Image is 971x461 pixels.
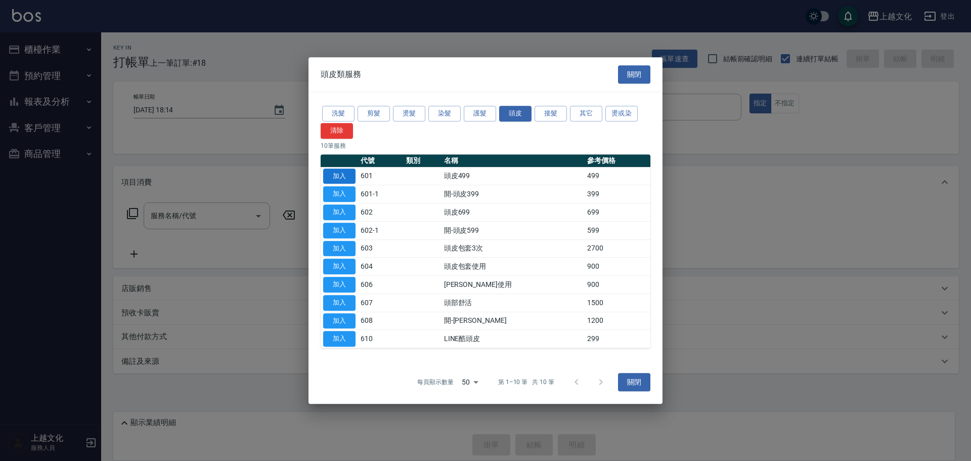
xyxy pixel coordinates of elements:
[585,154,650,167] th: 參考價格
[358,221,404,239] td: 602-1
[585,167,650,185] td: 499
[358,312,404,330] td: 608
[323,277,356,292] button: 加入
[358,203,404,222] td: 602
[442,185,585,203] td: 開-頭皮399
[321,69,361,79] span: 頭皮類服務
[323,204,356,220] button: 加入
[442,258,585,276] td: 頭皮包套使用
[323,295,356,311] button: 加入
[499,106,532,121] button: 頭皮
[358,276,404,294] td: 606
[585,221,650,239] td: 599
[498,378,554,387] p: 第 1–10 筆 共 10 筆
[358,167,404,185] td: 601
[323,259,356,274] button: 加入
[585,312,650,330] td: 1200
[393,106,425,121] button: 燙髮
[442,276,585,294] td: [PERSON_NAME]使用
[321,123,353,139] button: 清除
[322,106,355,121] button: 洗髮
[323,223,356,238] button: 加入
[323,313,356,329] button: 加入
[442,167,585,185] td: 頭皮499
[323,169,356,184] button: 加入
[323,241,356,257] button: 加入
[442,330,585,348] td: LINE酷頭皮
[358,106,390,121] button: 剪髮
[442,239,585,258] td: 頭皮包套3次
[323,331,356,347] button: 加入
[358,330,404,348] td: 610
[585,330,650,348] td: 299
[585,203,650,222] td: 699
[323,186,356,202] button: 加入
[321,141,650,150] p: 10 筆服務
[358,239,404,258] td: 603
[442,154,585,167] th: 名稱
[358,258,404,276] td: 604
[605,106,638,121] button: 燙或染
[535,106,567,121] button: 接髮
[464,106,496,121] button: 護髮
[570,106,602,121] button: 其它
[442,294,585,312] td: 頭部舒活
[428,106,461,121] button: 染髮
[458,368,482,396] div: 50
[585,185,650,203] td: 399
[358,154,404,167] th: 代號
[618,65,650,84] button: 關閉
[585,294,650,312] td: 1500
[442,203,585,222] td: 頭皮699
[404,154,442,167] th: 類別
[618,373,650,392] button: 關閉
[358,185,404,203] td: 601-1
[358,294,404,312] td: 607
[442,221,585,239] td: 開-頭皮599
[417,378,454,387] p: 每頁顯示數量
[585,276,650,294] td: 900
[442,312,585,330] td: 開-[PERSON_NAME]
[585,239,650,258] td: 2700
[585,258,650,276] td: 900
